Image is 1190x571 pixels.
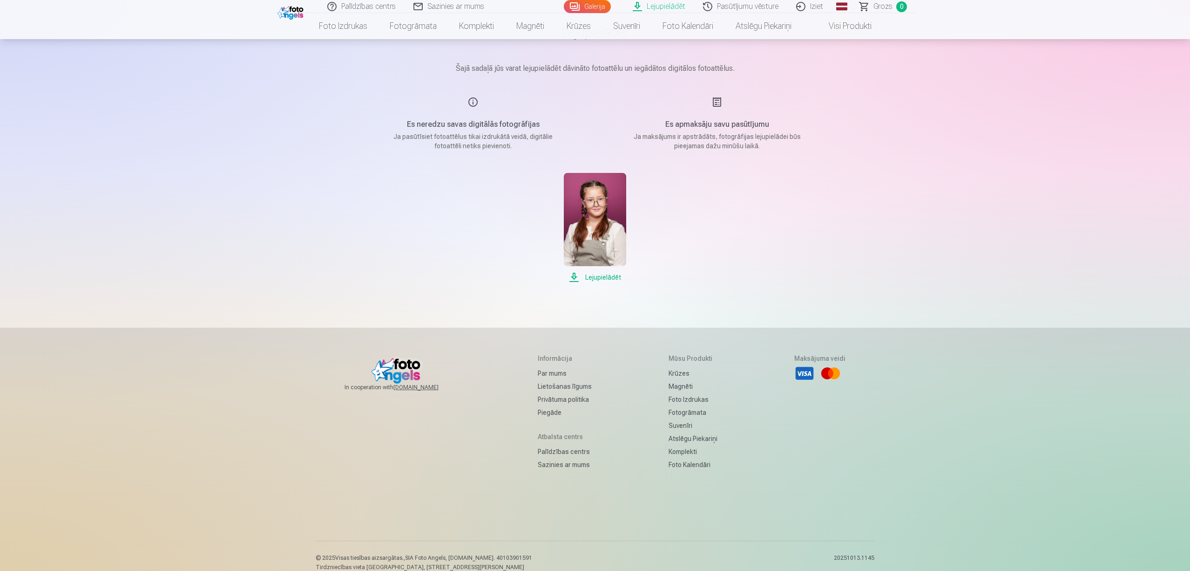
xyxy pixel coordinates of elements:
[669,458,717,471] a: Foto kalendāri
[405,555,532,561] span: SIA Foto Angels, [DOMAIN_NAME]. 40103901591
[385,132,561,151] p: Ja pasūtīsiet fotoattēlus tikai izdrukātā veidā, digitālie fotoattēli netiks pievienoti.
[538,354,592,363] h5: Informācija
[651,13,724,39] a: Foto kalendāri
[538,393,592,406] a: Privātuma politika
[602,13,651,39] a: Suvenīri
[538,367,592,380] a: Par mums
[505,13,555,39] a: Magnēti
[669,406,717,419] a: Fotogrāmata
[629,119,805,130] h5: Es apmaksāju savu pasūtījumu
[538,380,592,393] a: Lietošanas līgums
[564,272,626,283] span: Lejupielādēt
[896,1,907,12] span: 0
[820,363,841,384] li: Mastercard
[669,393,717,406] a: Foto izdrukas
[448,13,505,39] a: Komplekti
[277,4,306,20] img: /fa1
[308,13,379,39] a: Foto izdrukas
[385,119,561,130] h5: Es neredzu savas digitālās fotogrāfijas
[669,367,717,380] a: Krūzes
[669,419,717,432] a: Suvenīri
[629,132,805,151] p: Ja maksājums ir apstrādāts, fotogrāfijas lejupielādei būs pieejamas dažu minūšu laikā.
[564,173,626,283] a: Lejupielādēt
[362,63,828,74] p: Šajā sadaļā jūs varat lejupielādēt dāvināto fotoattēlu un iegādātos digitālos fotoattēlus.
[669,354,717,363] h5: Mūsu produkti
[393,384,461,391] a: [DOMAIN_NAME]
[538,432,592,441] h5: Atbalsta centrs
[873,1,892,12] span: Grozs
[379,13,448,39] a: Fotogrāmata
[669,432,717,445] a: Atslēgu piekariņi
[803,13,883,39] a: Visi produkti
[538,406,592,419] a: Piegāde
[316,554,532,562] p: © 2025 Visas tiesības aizsargātas. ,
[538,458,592,471] a: Sazinies ar mums
[555,13,602,39] a: Krūzes
[669,380,717,393] a: Magnēti
[794,363,815,384] li: Visa
[345,384,461,391] span: In cooperation with
[834,554,874,571] p: 20251013.1145
[669,445,717,458] a: Komplekti
[538,445,592,458] a: Palīdzības centrs
[316,564,532,571] p: Tirdzniecības vieta [GEOGRAPHIC_DATA], [STREET_ADDRESS][PERSON_NAME]
[794,354,845,363] h5: Maksājuma veidi
[724,13,803,39] a: Atslēgu piekariņi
